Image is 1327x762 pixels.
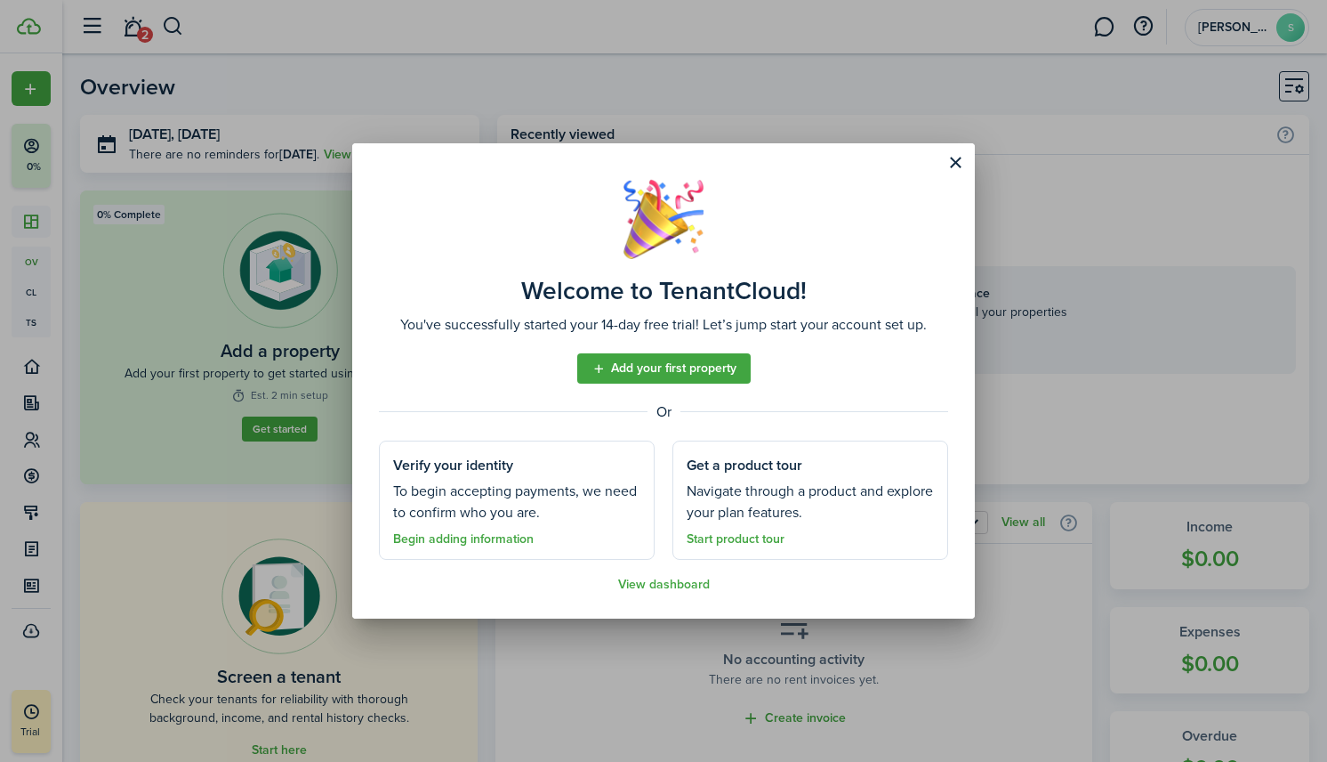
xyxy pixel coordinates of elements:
well-done-title: Welcome to TenantCloud! [521,277,807,305]
well-done-section-description: Navigate through a product and explore your plan features. [687,481,934,523]
a: Begin adding information [393,532,534,547]
well-done-section-title: Verify your identity [393,455,513,476]
well-done-description: You've successfully started your 14-day free trial! Let’s jump start your account set up. [400,314,927,336]
well-done-separator: Or [379,401,948,423]
a: Add your first property [577,353,751,384]
button: Close modal [940,148,970,178]
a: View dashboard [618,578,710,592]
img: Well done! [623,179,704,259]
a: Start product tour [687,532,784,547]
well-done-section-title: Get a product tour [687,455,802,476]
well-done-section-description: To begin accepting payments, we need to confirm who you are. [393,481,640,523]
